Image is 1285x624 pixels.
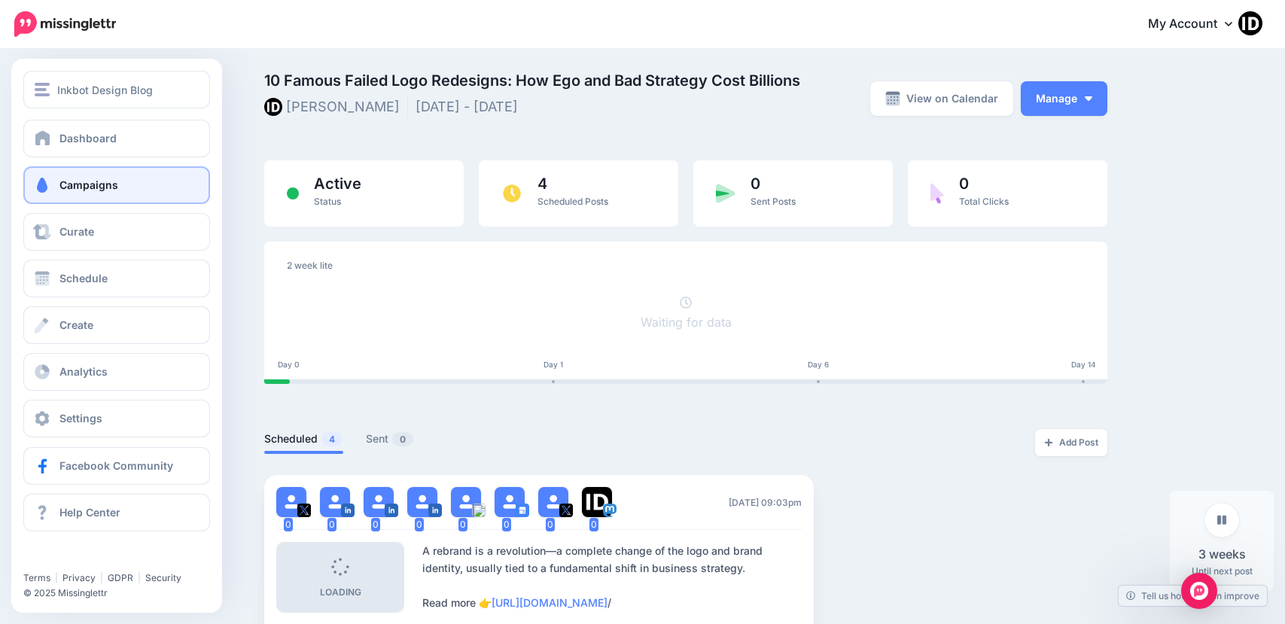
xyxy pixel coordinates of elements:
[1133,6,1262,43] a: My Account
[537,176,608,191] span: 4
[287,257,1085,275] div: 2 week lite
[385,504,398,517] img: linkedin-square.png
[501,183,522,204] img: clock.png
[108,572,133,583] a: GDPR
[327,518,336,531] span: 0
[930,183,944,204] img: pointer-purple.png
[59,132,117,145] span: Dashboard
[603,504,617,517] img: mastodon-square.png
[23,353,210,391] a: Analytics
[1085,96,1092,101] img: arrow-down-white.png
[23,260,210,297] a: Schedule
[314,176,361,191] span: Active
[264,73,819,88] span: 10 Famous Failed Logo Redesigns: How Ego and Bad Strategy Cost Billions
[266,360,311,369] div: Day 0
[364,487,394,517] img: user_default_image.png
[320,558,361,597] div: Loading
[589,518,598,531] span: 0
[1181,573,1217,609] div: Open Intercom Messenger
[428,504,442,517] img: linkedin-square.png
[531,360,576,369] div: Day 1
[55,572,58,583] span: |
[1061,360,1106,369] div: Day 14
[14,11,116,37] img: Missinglettr
[885,91,900,106] img: calendar-grey-darker.png
[23,120,210,157] a: Dashboard
[59,272,108,285] span: Schedule
[59,178,118,191] span: Campaigns
[59,365,108,378] span: Analytics
[371,518,380,531] span: 0
[751,176,796,191] span: 0
[1170,491,1274,591] div: Until next post
[23,494,210,531] a: Help Center
[145,572,181,583] a: Security
[407,487,437,517] img: user_default_image.png
[341,504,355,517] img: linkedin-square.png
[959,176,1009,191] span: 0
[59,225,94,238] span: Curate
[59,459,173,472] span: Facebook Community
[23,572,50,583] a: Terms
[492,596,607,609] a: [URL][DOMAIN_NAME]
[59,506,120,519] span: Help Center
[35,83,50,96] img: menu.png
[138,572,141,583] span: |
[1021,81,1107,116] button: Manage
[23,166,210,204] a: Campaigns
[451,487,481,517] img: user_default_image.png
[284,518,293,531] span: 0
[366,430,414,448] a: Sent0
[321,432,343,446] span: 4
[1044,438,1053,447] img: plus-grey-dark.png
[458,518,467,531] span: 0
[392,432,413,446] span: 0
[641,295,732,330] a: Waiting for data
[416,96,525,118] li: [DATE] - [DATE]
[23,550,140,565] iframe: Twitter Follow Button
[264,430,343,448] a: Scheduled4
[23,447,210,485] a: Facebook Community
[1119,586,1267,606] a: Tell us how we can improve
[516,504,529,517] img: google_business-square.png
[23,306,210,344] a: Create
[264,96,408,118] li: [PERSON_NAME]
[320,487,350,517] img: user_default_image.png
[59,412,102,425] span: Settings
[959,196,1009,207] span: Total Clicks
[472,504,486,517] img: bluesky-square.png
[751,196,796,207] span: Sent Posts
[23,213,210,251] a: Curate
[1035,429,1107,456] a: Add Post
[23,400,210,437] a: Settings
[502,518,511,531] span: 0
[1198,545,1246,564] span: 3 weeks
[62,572,96,583] a: Privacy
[546,518,555,531] span: 0
[57,81,153,99] span: Inkbot Design Blog
[538,487,568,517] img: user_default_image.png
[716,184,735,203] img: paper-plane-green.png
[297,504,311,517] img: twitter-square.png
[559,504,573,517] img: twitter-square.png
[314,196,341,207] span: Status
[23,586,221,601] li: © 2025 Missinglettr
[59,318,93,331] span: Create
[729,495,802,510] span: [DATE] 09:03pm
[495,487,525,517] img: user_default_image.png
[415,518,424,531] span: 0
[582,487,612,517] img: 1e48ff9f2243147a-86290.png
[796,360,841,369] div: Day 6
[100,572,103,583] span: |
[870,81,1013,116] a: View on Calendar
[23,71,210,108] button: Inkbot Design Blog
[276,487,306,517] img: user_default_image.png
[537,196,608,207] span: Scheduled Posts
